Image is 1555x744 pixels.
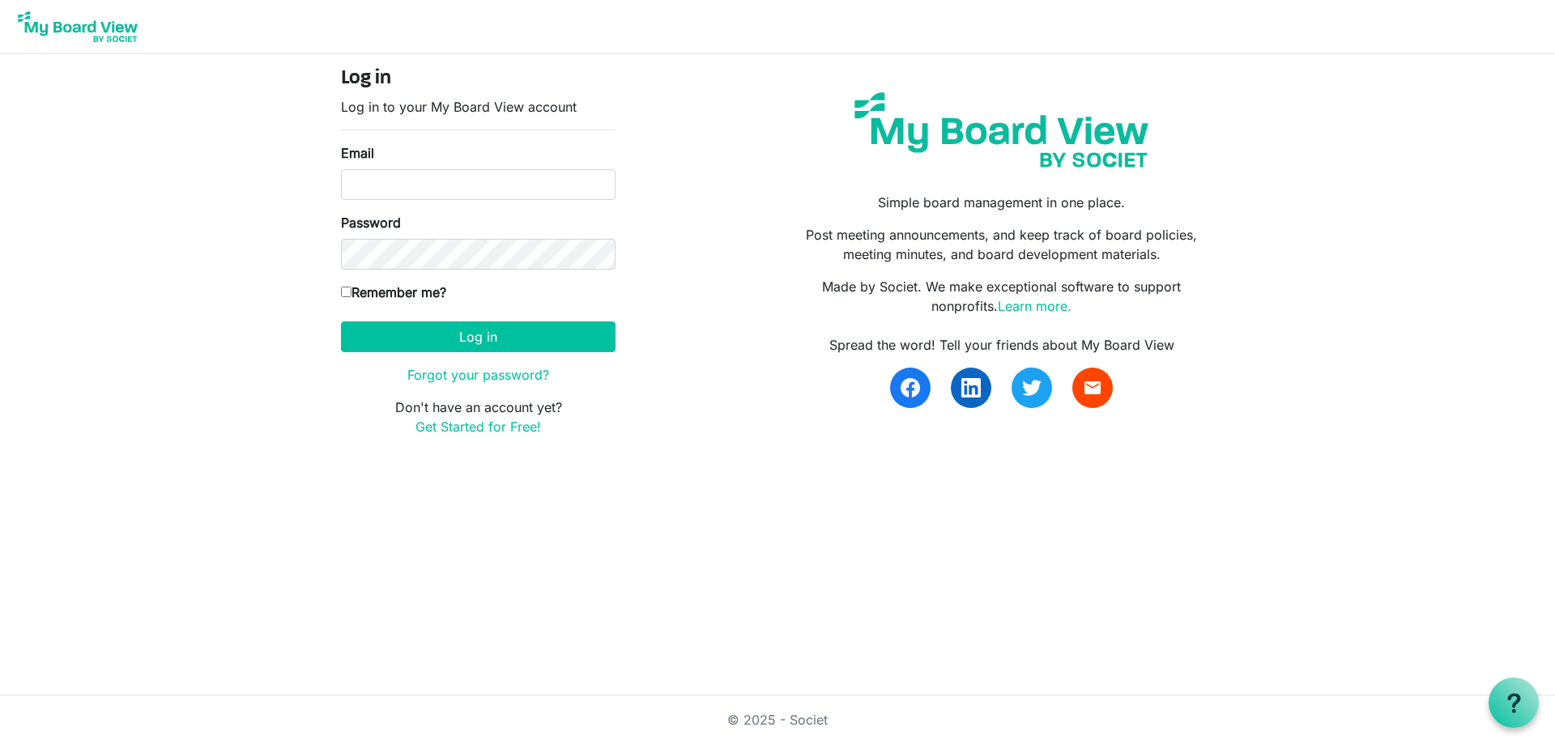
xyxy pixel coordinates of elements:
p: Simple board management in one place. [790,193,1214,212]
span: email [1083,378,1102,398]
img: linkedin.svg [961,378,981,398]
a: Learn more. [998,298,1071,314]
p: Post meeting announcements, and keep track of board policies, meeting minutes, and board developm... [790,225,1214,264]
a: email [1072,368,1113,408]
div: Spread the word! Tell your friends about My Board View [790,335,1214,355]
img: My Board View Logo [13,6,143,47]
label: Email [341,143,374,163]
img: facebook.svg [901,378,920,398]
input: Remember me? [341,287,351,297]
img: my-board-view-societ.svg [842,80,1161,180]
p: Don't have an account yet? [341,398,616,436]
label: Remember me? [341,283,446,302]
a: Forgot your password? [407,367,549,383]
label: Password [341,213,401,232]
h4: Log in [341,67,616,91]
img: twitter.svg [1022,378,1042,398]
p: Made by Societ. We make exceptional software to support nonprofits. [790,277,1214,316]
a: © 2025 - Societ [727,712,828,728]
p: Log in to your My Board View account [341,97,616,117]
a: Get Started for Free! [415,419,541,435]
button: Log in [341,321,616,352]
